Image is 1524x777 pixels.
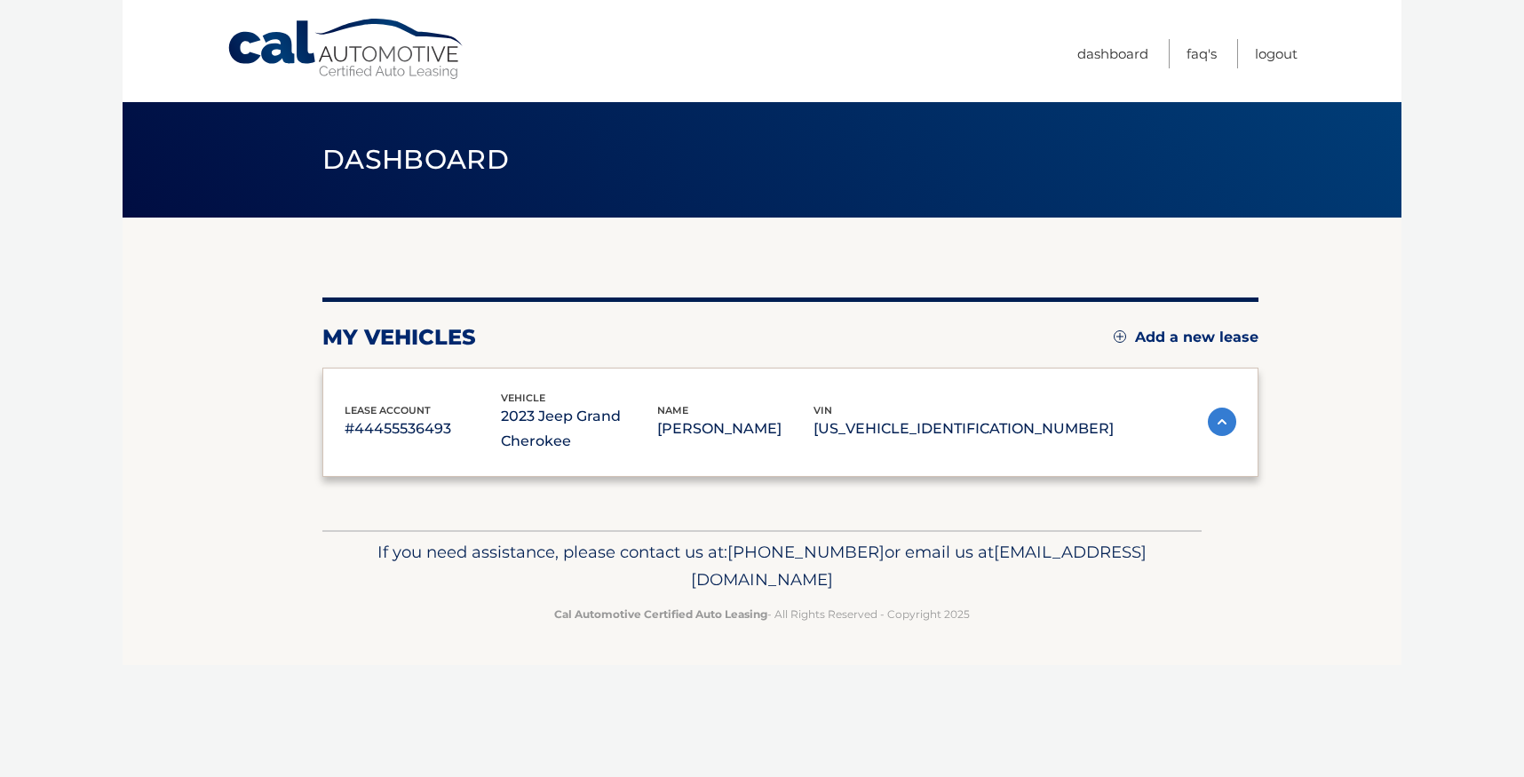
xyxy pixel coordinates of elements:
[657,404,688,416] span: name
[727,542,885,562] span: [PHONE_NUMBER]
[322,143,509,176] span: Dashboard
[1077,39,1148,68] a: Dashboard
[657,416,814,441] p: [PERSON_NAME]
[345,404,431,416] span: lease account
[1255,39,1298,68] a: Logout
[334,605,1190,623] p: - All Rights Reserved - Copyright 2025
[1114,329,1258,346] a: Add a new lease
[345,416,501,441] p: #44455536493
[334,538,1190,595] p: If you need assistance, please contact us at: or email us at
[1208,408,1236,436] img: accordion-active.svg
[501,404,657,454] p: 2023 Jeep Grand Cherokee
[226,18,466,81] a: Cal Automotive
[814,404,832,416] span: vin
[322,324,476,351] h2: my vehicles
[1187,39,1217,68] a: FAQ's
[814,416,1114,441] p: [US_VEHICLE_IDENTIFICATION_NUMBER]
[1114,330,1126,343] img: add.svg
[501,392,545,404] span: vehicle
[554,607,767,621] strong: Cal Automotive Certified Auto Leasing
